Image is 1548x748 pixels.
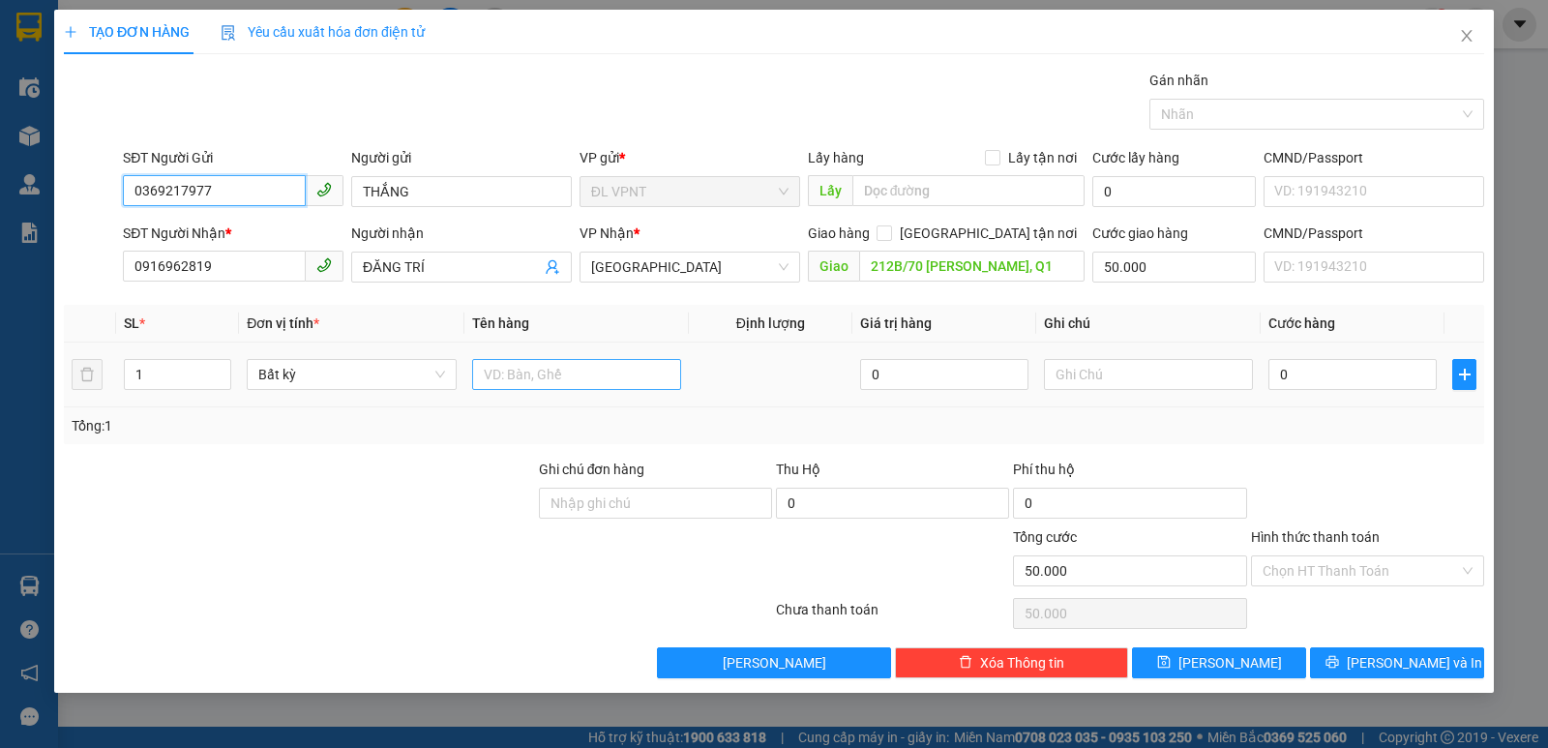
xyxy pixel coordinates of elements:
[580,147,800,168] div: VP gửi
[247,315,319,331] span: Đơn vị tính
[124,315,139,331] span: SL
[959,655,972,671] span: delete
[472,315,529,331] span: Tên hàng
[539,462,645,477] label: Ghi chú đơn hàng
[1251,529,1380,545] label: Hình thức thanh toán
[163,74,266,89] b: [DOMAIN_NAME]
[1264,147,1484,168] div: CMND/Passport
[316,257,332,273] span: phone
[580,225,634,241] span: VP Nhận
[808,251,859,282] span: Giao
[64,24,190,40] span: TẠO ĐƠN HÀNG
[776,462,820,477] span: Thu Hộ
[657,647,890,678] button: [PERSON_NAME]
[1000,147,1085,168] span: Lấy tận nơi
[221,24,425,40] span: Yêu cầu xuất hóa đơn điện tử
[774,599,1011,633] div: Chưa thanh toán
[591,177,789,206] span: ĐL VPNT
[860,315,932,331] span: Giá trị hàng
[64,25,77,39] span: plus
[351,223,572,244] div: Người nhận
[1092,252,1256,283] input: Cước giao hàng
[1178,652,1282,673] span: [PERSON_NAME]
[1013,459,1246,488] div: Phí thu hộ
[1453,367,1475,382] span: plus
[72,359,103,390] button: delete
[316,182,332,197] span: phone
[1268,315,1335,331] span: Cước hàng
[1013,529,1077,545] span: Tổng cước
[1325,655,1339,671] span: printer
[119,28,192,119] b: Gửi khách hàng
[1132,647,1306,678] button: save[PERSON_NAME]
[1440,10,1494,64] button: Close
[1092,225,1188,241] label: Cước giao hàng
[210,24,256,71] img: logo.jpg
[221,25,236,41] img: icon
[1036,305,1261,343] th: Ghi chú
[859,251,1086,282] input: Dọc đường
[258,360,444,389] span: Bất kỳ
[1149,73,1208,88] label: Gán nhãn
[123,223,343,244] div: SĐT Người Nhận
[163,92,266,116] li: (c) 2017
[351,147,572,168] div: Người gửi
[1092,176,1256,207] input: Cước lấy hàng
[1347,652,1482,673] span: [PERSON_NAME] và In
[24,24,121,121] img: logo.jpg
[472,359,681,390] input: VD: Bàn, Ghế
[591,253,789,282] span: ĐL Quận 1
[980,652,1064,673] span: Xóa Thông tin
[860,359,1028,390] input: 0
[808,150,864,165] span: Lấy hàng
[1459,28,1474,44] span: close
[808,175,852,206] span: Lấy
[1092,150,1179,165] label: Cước lấy hàng
[895,647,1128,678] button: deleteXóa Thông tin
[1044,359,1253,390] input: Ghi Chú
[1157,655,1171,671] span: save
[24,125,101,250] b: Phúc An Express
[1310,647,1484,678] button: printer[PERSON_NAME] và In
[1452,359,1476,390] button: plus
[852,175,1086,206] input: Dọc đường
[723,652,826,673] span: [PERSON_NAME]
[1264,223,1484,244] div: CMND/Passport
[892,223,1085,244] span: [GEOGRAPHIC_DATA] tận nơi
[539,488,772,519] input: Ghi chú đơn hàng
[545,259,560,275] span: user-add
[123,147,343,168] div: SĐT Người Gửi
[72,415,599,436] div: Tổng: 1
[808,225,870,241] span: Giao hàng
[736,315,805,331] span: Định lượng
